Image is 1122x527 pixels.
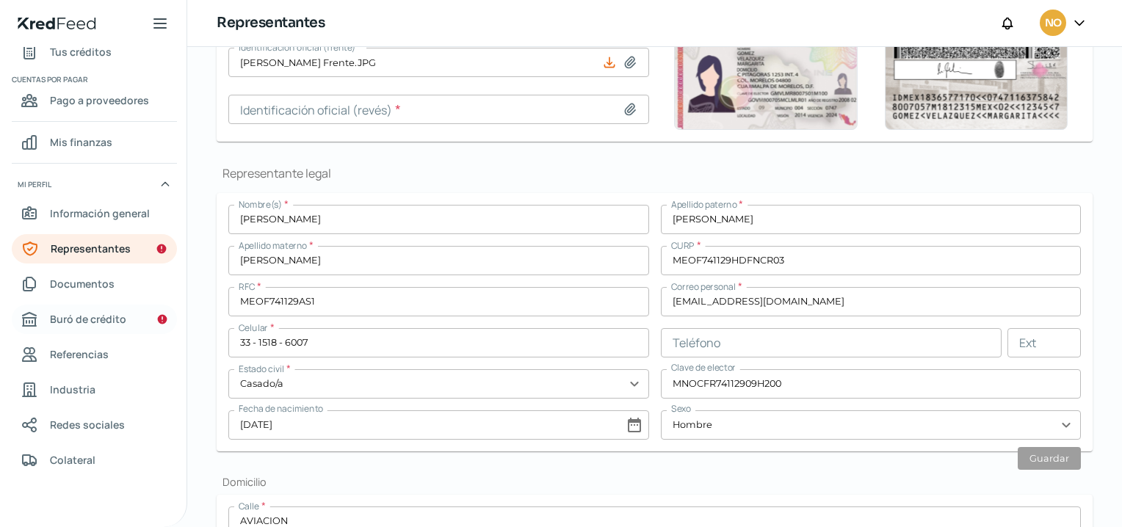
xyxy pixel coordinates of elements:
a: Representantes [12,234,177,263]
span: Calle [239,500,259,512]
span: Nombre(s) [239,198,282,211]
h1: Representantes [217,12,325,34]
span: Pago a proveedores [50,91,149,109]
span: NO [1045,15,1061,32]
a: Documentos [12,269,177,299]
a: Industria [12,375,177,404]
a: Pago a proveedores [12,86,177,115]
button: Guardar [1018,447,1081,470]
span: Referencias [50,345,109,363]
span: Apellido paterno [671,198,736,211]
a: Redes sociales [12,410,177,440]
span: Buró de crédito [50,310,126,328]
span: Información general [50,204,150,222]
span: Tus créditos [50,43,112,61]
span: Documentos [50,275,115,293]
span: Mis finanzas [50,133,112,151]
span: RFC [239,280,255,293]
span: Clave de elector [671,361,736,374]
span: Colateral [50,451,95,469]
span: Celular [239,321,268,334]
span: Cuentas por pagar [12,73,175,86]
h1: Representante legal [217,165,1093,181]
a: Referencias [12,340,177,369]
span: Sexo [671,402,691,415]
a: Mis finanzas [12,128,177,157]
span: Industria [50,380,95,399]
span: Correo personal [671,280,736,293]
span: Redes sociales [50,415,125,434]
span: Representantes [51,239,131,258]
span: CURP [671,239,695,252]
span: Fecha de nacimiento [239,402,323,415]
a: Tus créditos [12,37,177,67]
a: Colateral [12,446,177,475]
a: Buró de crédito [12,305,177,334]
img: Ejemplo de identificación oficial (frente) [674,18,858,130]
span: Estado civil [239,363,284,375]
a: Información general [12,199,177,228]
h2: Domicilio [217,475,1093,489]
span: Apellido materno [239,239,307,252]
span: Mi perfil [18,178,51,191]
img: Ejemplo de identificación oficial (revés) [884,18,1068,130]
